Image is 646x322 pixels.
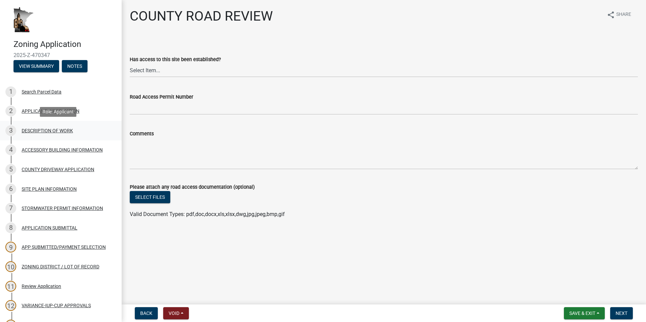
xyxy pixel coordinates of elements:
div: 6 [5,184,16,194]
div: Review Application [22,284,61,289]
div: APPLICANT INFORMATION [22,109,79,113]
div: 9 [5,242,16,252]
button: Notes [62,60,88,72]
div: 11 [5,281,16,292]
h4: Zoning Application [14,39,116,49]
div: 5 [5,164,16,175]
label: Comments [130,132,154,136]
div: 7 [5,203,16,214]
span: Back [140,311,152,316]
button: Select files [130,191,170,203]
span: Save & Exit [569,311,595,316]
button: Back [135,307,158,319]
div: 1 [5,86,16,97]
img: Houston County, Minnesota [14,7,34,32]
wm-modal-confirm: Notes [62,64,88,69]
span: Next [616,311,627,316]
div: VARIANCE-IUP-CUP APPROVALS [22,303,91,308]
wm-modal-confirm: Summary [14,64,59,69]
div: 3 [5,125,16,136]
div: 10 [5,261,16,272]
span: 2025-Z-470347 [14,52,108,58]
label: Road Access Permit Number [130,95,193,100]
div: 2 [5,106,16,116]
div: APPLICATION SUBMITTAL [22,225,77,230]
div: STORMWATER PERMIT INFORMATION [22,206,103,211]
label: Has access to this site been established? [130,57,221,62]
div: Role: Applicant [40,107,76,117]
span: Valid Document Types: pdf,doc,docx,xls,xlsx,dwg,jpg,jpeg,bmp,gif [130,211,285,217]
button: Void [163,307,189,319]
div: 4 [5,144,16,155]
button: Next [610,307,633,319]
i: share [607,11,615,19]
span: Void [169,311,179,316]
button: Save & Exit [564,307,605,319]
div: DESCRIPTION OF WORK [22,128,73,133]
button: View Summary [14,60,59,72]
div: COUNTY DRIVEWAY APPLICATION [22,167,94,172]
h1: COUNTY ROAD REVIEW [130,8,273,24]
label: Please attach any road access documentation (optional) [130,185,255,190]
div: SITE PLAN INFORMATION [22,187,77,191]
span: Share [616,11,631,19]
div: APP SUBMITTED/PAYMENT SELECTION [22,245,106,249]
div: ZONING DISTRICT / LOT OF RECORD [22,264,99,269]
div: ACCESSORY BUILDING INFORMATION [22,147,103,152]
div: Search Parcel Data [22,89,61,94]
button: shareShare [601,8,637,21]
div: 12 [5,300,16,311]
div: 8 [5,222,16,233]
